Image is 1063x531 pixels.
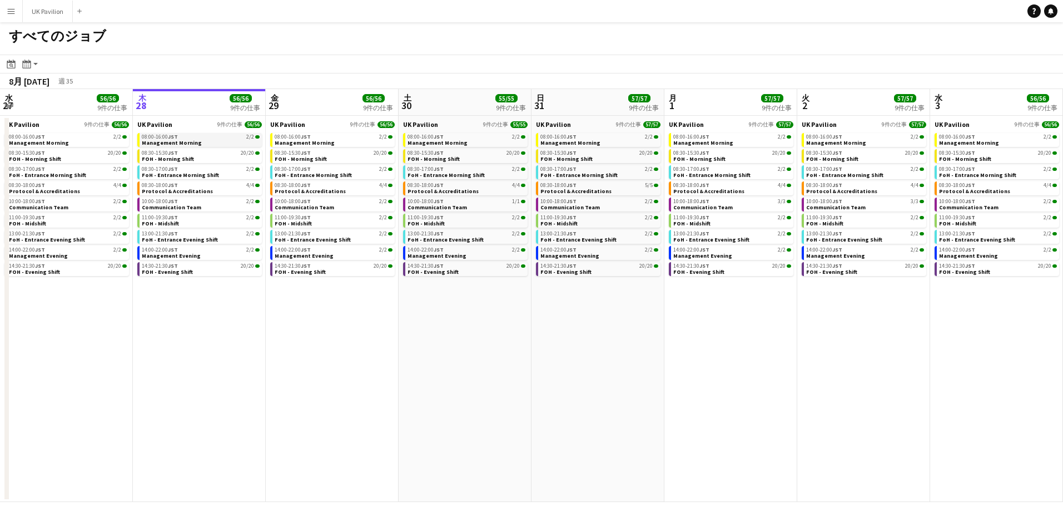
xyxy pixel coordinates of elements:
[939,230,1057,243] a: 13:00-21:30JST2/2FoH - Entrance Evening Shift
[540,166,577,172] span: 08:30-17:00
[540,214,658,227] a: 11:00-19:30JST2/2FOH - Midshift
[673,214,791,227] a: 11:00-19:30JST2/2FOH - Midshift
[275,181,393,194] a: 08:30-18:00JST4/4Protocol & Accreditations
[275,165,393,178] a: 08:30-17:00JST2/2FoH - Entrance Morning Shift
[434,214,444,221] span: JST
[142,231,178,237] span: 13:00-21:30
[935,120,1059,129] a: UK Pavilion9件の仕事56/56
[408,220,445,227] span: FOH - Midshift
[911,134,918,140] span: 2/2
[699,214,709,221] span: JST
[510,121,528,128] span: 55/55
[939,183,975,188] span: 08:30-18:00
[142,155,194,163] span: FOH - Morning Shift
[939,165,1057,178] a: 08:30-17:00JST2/2FoH - Entrance Morning Shift
[806,183,842,188] span: 08:30-18:00
[246,183,254,188] span: 4/4
[832,165,842,173] span: JST
[408,215,444,220] span: 11:00-19:30
[9,230,127,243] a: 13:00-21:30JST2/2FoH - Entrance Evening Shift
[275,133,393,146] a: 08:00-16:00JST2/2Management Morning
[246,199,254,204] span: 2/2
[1044,166,1051,172] span: 2/2
[939,198,1057,210] a: 10:00-18:00JST2/2Communication Team
[434,230,444,237] span: JST
[540,230,658,243] a: 13:00-21:30JST2/2FoH - Entrance Evening Shift
[9,181,127,194] a: 08:30-18:00JST4/4Protocol & Accreditations
[935,120,1059,278] div: UK Pavilion9件の仕事56/5608:00-16:00JST2/2Management Morning08:30-15:30JST20/20FOH - Morning Shift08:...
[408,214,525,227] a: 11:00-19:30JST2/2FOH - Midshift
[275,166,311,172] span: 08:30-17:00
[9,134,45,140] span: 08:00-16:00
[536,120,660,129] a: UK Pavilion9件の仕事57/57
[540,181,658,194] a: 08:30-18:00JST5/5Protocol & Accreditations
[673,155,726,163] span: FOH - Morning Shift
[540,149,658,162] a: 08:30-15:30JST20/20FOH - Morning Shift
[512,199,520,204] span: 1/1
[965,149,975,156] span: JST
[270,120,395,129] a: UK Pavilion9件の仕事56/56
[645,199,653,204] span: 2/2
[246,134,254,140] span: 2/2
[673,134,709,140] span: 08:00-16:00
[408,183,444,188] span: 08:30-18:00
[137,120,262,129] a: UK Pavilion9件の仕事56/56
[301,181,311,189] span: JST
[403,120,528,278] div: UK Pavilion9件の仕事55/5508:00-16:00JST2/2Management Morning08:30-15:30JST20/20FOH - Morning Shift08:...
[35,165,45,173] span: JST
[9,214,127,227] a: 11:00-19:30JST2/2FOH - Midshift
[168,214,178,221] span: JST
[408,166,444,172] span: 08:30-17:00
[379,166,387,172] span: 2/2
[832,149,842,156] span: JST
[168,149,178,156] span: JST
[673,188,744,195] span: Protocol & Accreditations
[1042,121,1059,128] span: 56/56
[35,149,45,156] span: JST
[275,215,311,220] span: 11:00-19:30
[645,166,653,172] span: 2/2
[806,198,924,210] a: 10:00-18:00JST3/3Communication Team
[35,230,45,237] span: JST
[911,215,918,220] span: 2/2
[673,149,791,162] a: 08:30-15:30JST20/20FOH - Morning Shift
[567,165,577,173] span: JST
[434,198,444,205] span: JST
[142,150,178,156] span: 08:30-15:30
[9,150,45,156] span: 08:30-15:30
[806,166,842,172] span: 08:30-17:00
[540,171,618,179] span: FoH - Entrance Morning Shift
[275,188,346,195] span: Protocol & Accreditations
[408,139,468,146] span: Management Morning
[806,149,924,162] a: 08:30-15:30JST20/20FOH - Morning Shift
[776,121,793,128] span: 57/57
[483,121,508,128] span: 9件の仕事
[540,133,658,146] a: 08:00-16:00JST2/2Management Morning
[9,149,127,162] a: 08:30-15:30JST20/20FOH - Morning Shift
[408,181,525,194] a: 08:30-18:00JST4/4Protocol & Accreditations
[142,165,260,178] a: 08:30-17:00JST2/2FoH - Entrance Morning Shift
[939,181,1057,194] a: 08:30-18:00JST4/4Protocol & Accreditations
[246,166,254,172] span: 2/2
[168,133,178,140] span: JST
[275,214,393,227] a: 11:00-19:30JST2/2FOH - Midshift
[403,120,528,129] a: UK Pavilion9件の仕事55/55
[142,199,178,204] span: 10:00-18:00
[142,198,260,210] a: 10:00-18:00JST2/2Communication Team
[9,165,127,178] a: 08:30-17:00JST2/2FoH - Entrance Morning Shift
[142,134,178,140] span: 08:00-16:00
[540,215,577,220] span: 11:00-19:30
[137,120,172,129] span: UK Pavilion
[85,121,110,128] span: 9件の仕事
[673,230,791,243] a: 13:00-21:30JST2/2FoH - Entrance Evening Shift
[9,183,45,188] span: 08:30-18:00
[217,121,242,128] span: 9件の仕事
[939,171,1016,179] span: FoH - Entrance Morning Shift
[142,133,260,146] a: 08:00-16:00JST2/2Management Morning
[806,188,877,195] span: Protocol & Accreditations
[434,181,444,189] span: JST
[673,199,709,204] span: 10:00-18:00
[168,230,178,237] span: JST
[699,198,709,205] span: JST
[275,171,352,179] span: FoH - Entrance Morning Shift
